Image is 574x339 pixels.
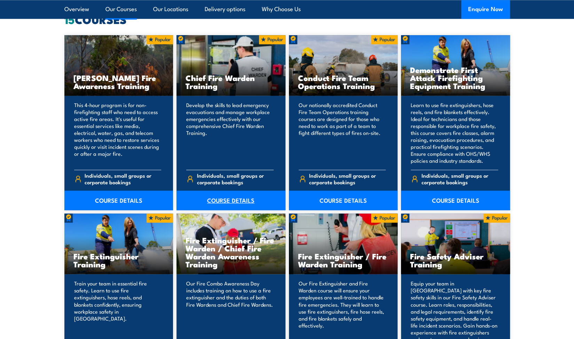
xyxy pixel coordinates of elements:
a: COURSE DETAILS [401,191,510,210]
p: Our nationally accredited Conduct Fire Team Operations training courses are designed for those wh... [299,102,386,164]
span: Individuals, small groups or corporate bookings [422,172,498,185]
h3: Conduct Fire Team Operations Training [298,74,389,90]
h2: COURSES [64,14,510,24]
h3: Fire Safety Adviser Training [410,252,501,268]
h3: Fire Extinguisher / Fire Warden / Chief Fire Warden Awareness Training [186,236,276,268]
p: This 4-hour program is for non-firefighting staff who need to access active fire areas. It's usef... [74,102,162,164]
span: Individuals, small groups or corporate bookings [309,172,386,185]
p: Develop the skills to lead emergency evacuations and manage workplace emergencies effectively wit... [186,102,274,164]
span: Individuals, small groups or corporate bookings [85,172,161,185]
a: COURSE DETAILS [64,191,173,210]
h3: Fire Extinguisher Training [73,252,164,268]
a: COURSE DETAILS [176,191,285,210]
a: COURSE DETAILS [289,191,398,210]
p: Learn to use fire extinguishers, hose reels, and fire blankets effectively. Ideal for technicians... [411,102,498,164]
h3: Chief Fire Warden Training [186,74,276,90]
h3: Demonstrate First Attack Firefighting Equipment Training [410,66,501,90]
h3: [PERSON_NAME] Fire Awareness Training [73,74,164,90]
strong: 15 [64,10,75,28]
span: Individuals, small groups or corporate bookings [197,172,274,185]
h3: Fire Extinguisher / Fire Warden Training [298,252,389,268]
